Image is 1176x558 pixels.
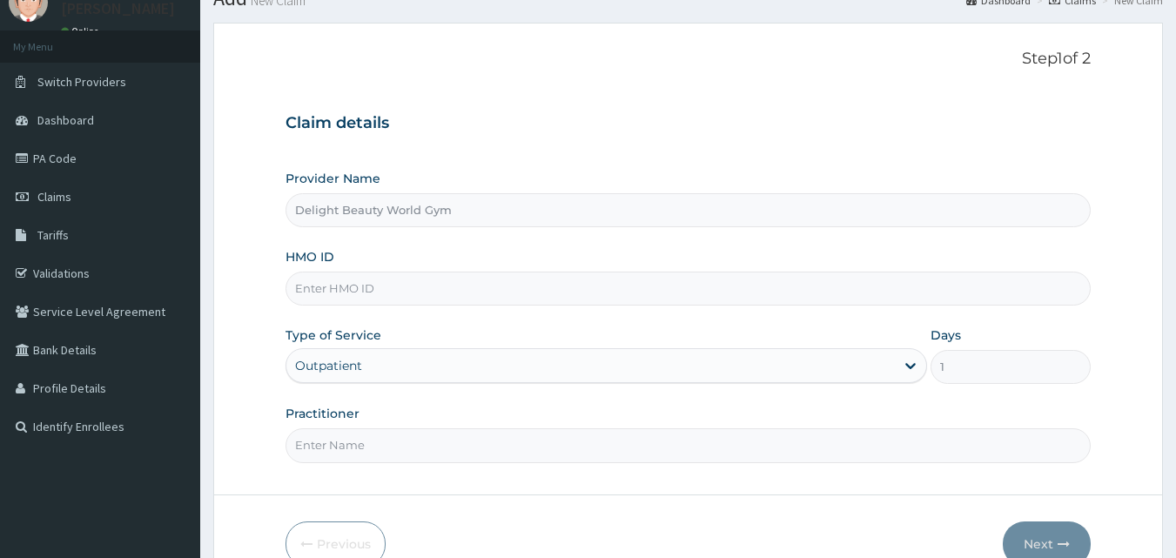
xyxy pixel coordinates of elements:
input: Enter Name [286,428,1092,462]
label: Practitioner [286,405,360,422]
label: Days [931,326,961,344]
span: Switch Providers [37,74,126,90]
label: Type of Service [286,326,381,344]
p: [PERSON_NAME] [61,1,175,17]
label: HMO ID [286,248,334,266]
span: Tariffs [37,227,69,243]
a: Online [61,25,103,37]
span: Dashboard [37,112,94,128]
input: Enter HMO ID [286,272,1092,306]
h3: Claim details [286,114,1092,133]
span: Claims [37,189,71,205]
label: Provider Name [286,170,380,187]
p: Step 1 of 2 [286,50,1092,69]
